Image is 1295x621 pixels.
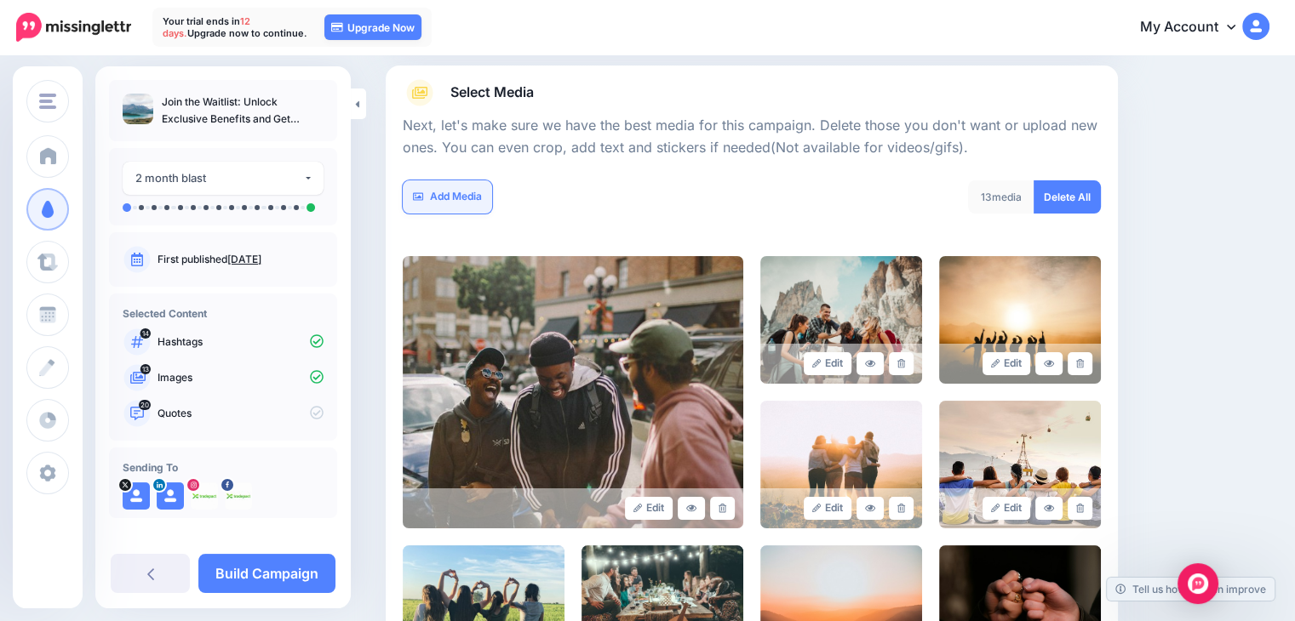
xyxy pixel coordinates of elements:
[158,334,324,350] p: Hashtags
[123,461,324,474] h4: Sending To
[158,252,324,267] p: First published
[123,482,150,510] img: user_default_image.png
[324,14,421,40] a: Upgrade Now
[139,400,151,410] span: 20
[983,497,1031,520] a: Edit
[225,482,252,510] img: 528093905_4090845477727662_3421519627507330640_n-bsa154660.jpg
[123,94,153,124] img: 0d24f5908f7086e2b14bad6382906ff7_thumb.jpg
[403,180,492,214] a: Add Media
[983,352,1031,375] a: Edit
[163,15,307,39] p: Your trial ends in Upgrade now to continue.
[135,168,303,188] div: 2 month blast
[760,256,922,384] img: VRB96QK2POWALWIV1QAXQPSNG1KGP7W3_large.jpg
[625,497,673,520] a: Edit
[39,94,56,109] img: menu.png
[939,401,1101,528] img: 8IRH98CSFHG35YHIUHD7NWOARM8VOYK7_large.jpg
[163,15,250,39] span: 12 days.
[227,253,261,265] a: [DATE]
[1034,180,1101,214] a: Delete All
[162,94,324,128] p: Join the Waitlist: Unlock Exclusive Benefits and Get Ahead
[939,256,1101,384] img: 8YS4GNXGVYTQOCURW92F8G95CV8JQPL3_large.jpg
[158,406,324,421] p: Quotes
[16,13,131,42] img: Missinglettr
[981,191,992,203] span: 13
[450,81,534,104] span: Select Media
[140,364,151,374] span: 13
[1178,563,1218,604] div: Open Intercom Messenger
[1123,7,1269,48] a: My Account
[191,482,218,510] img: 528603723_17843666727549854_6158547416338230148_n-bsa154659.jpg
[804,497,852,520] a: Edit
[1107,578,1275,601] a: Tell us how we can improve
[403,79,1101,106] a: Select Media
[403,256,743,528] img: 75ZYSIEX5MIF21A1F27QBN4GS0R09T9Q_large.jpg
[123,307,324,320] h4: Selected Content
[158,370,324,385] p: Images
[804,352,852,375] a: Edit
[760,401,922,528] img: AYCIHSGP2REVZJ5RZGPCPGFB19L550ED_large.jpg
[123,162,324,195] button: 2 month blast
[140,328,152,339] span: 14
[968,180,1034,214] div: media
[157,482,184,510] img: user_default_image.png
[403,115,1101,159] p: Next, let's make sure we have the best media for this campaign. Delete those you don't want or up...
